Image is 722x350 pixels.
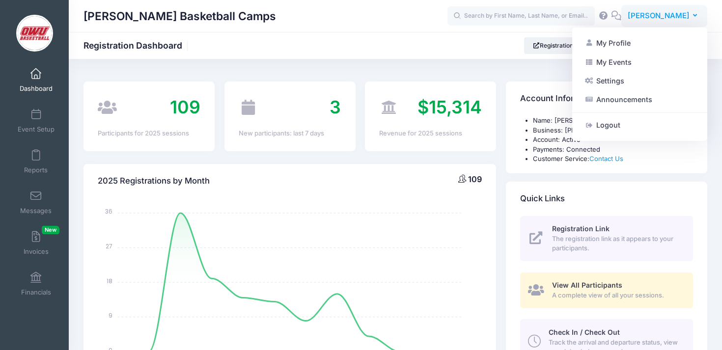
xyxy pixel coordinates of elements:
a: Announcements [580,90,699,109]
span: New [42,226,59,234]
li: Customer Service: [533,154,693,164]
tspan: 36 [106,207,113,215]
span: Messages [20,207,52,215]
input: Search by First Name, Last Name, or Email... [447,6,595,26]
span: [PERSON_NAME] [628,10,690,21]
h1: Registration Dashboard [83,40,191,51]
span: $15,314 [417,96,482,118]
li: Name: [PERSON_NAME] [533,116,693,126]
span: Financials [21,288,51,296]
span: Check In / Check Out [549,328,620,336]
h4: Quick Links [520,185,565,213]
span: Dashboard [20,84,53,93]
span: Invoices [24,247,49,256]
a: InvoicesNew [13,226,59,260]
tspan: 27 [106,242,113,250]
h4: Account Information [520,85,600,113]
a: Messages [13,185,59,219]
span: View All Participants [552,281,622,289]
a: My Events [580,53,699,71]
h4: 2025 Registrations by Month [98,167,210,195]
span: 109 [468,174,482,184]
a: Registration Link [524,37,595,54]
a: Registration Link The registration link as it appears to your participants. [520,216,693,261]
img: David Vogel Basketball Camps [16,15,53,52]
a: Contact Us [589,155,623,162]
button: [PERSON_NAME] [621,5,707,27]
span: A complete view of all your sessions. [552,291,682,300]
tspan: 9 [109,311,113,320]
a: Event Setup [13,104,59,138]
a: Financials [13,267,59,301]
a: View All Participants A complete view of all your sessions. [520,272,693,308]
span: Event Setup [18,125,55,134]
div: Participants for 2025 sessions [98,129,200,138]
h1: [PERSON_NAME] Basketball Camps [83,5,276,27]
a: Dashboard [13,63,59,97]
tspan: 18 [107,276,113,285]
a: Settings [580,72,699,90]
a: Logout [580,116,699,135]
span: Registration Link [552,224,610,233]
li: Payments: Connected [533,145,693,155]
a: My Profile [580,34,699,53]
span: 109 [170,96,200,118]
div: Revenue for 2025 sessions [379,129,482,138]
a: Reports [13,144,59,179]
li: Account: Active [533,135,693,145]
div: New participants: last 7 days [239,129,341,138]
li: Business: [PERSON_NAME] Basketball Camps [533,126,693,135]
span: 3 [330,96,341,118]
span: The registration link as it appears to your participants. [552,234,682,253]
span: Reports [24,166,48,174]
